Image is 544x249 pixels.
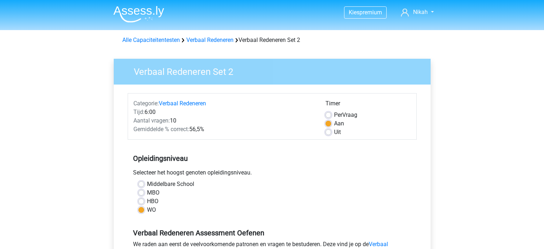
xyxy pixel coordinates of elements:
label: HBO [147,197,158,206]
a: Verbaal Redeneren [186,37,234,43]
label: Vraag [334,111,357,119]
span: Kies [349,9,359,16]
img: Assessly [113,6,164,23]
h5: Opleidingsniveau [133,151,411,166]
span: Aantal vragen: [133,117,170,124]
div: Verbaal Redeneren Set 2 [119,36,425,44]
div: 6:00 [128,108,320,116]
h3: Verbaal Redeneren Set 2 [125,63,425,77]
div: Timer [325,99,411,111]
span: premium [359,9,382,16]
h5: Verbaal Redeneren Assessment Oefenen [133,229,411,237]
a: Verbaal Redeneren [159,100,206,107]
label: Uit [334,128,341,137]
label: WO [147,206,156,214]
a: Kiespremium [344,8,386,17]
div: 56,5% [128,125,320,134]
div: 10 [128,116,320,125]
label: Middelbare School [147,180,194,188]
span: Nikah [413,9,428,15]
div: Selecteer het hoogst genoten opleidingsniveau. [128,168,417,180]
a: Alle Capaciteitentesten [122,37,180,43]
span: Tijd: [133,109,144,115]
span: Gemiddelde % correct: [133,126,189,133]
span: Per [334,111,342,118]
span: Categorie: [133,100,159,107]
label: Aan [334,119,344,128]
a: Nikah [398,8,436,16]
label: MBO [147,188,160,197]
